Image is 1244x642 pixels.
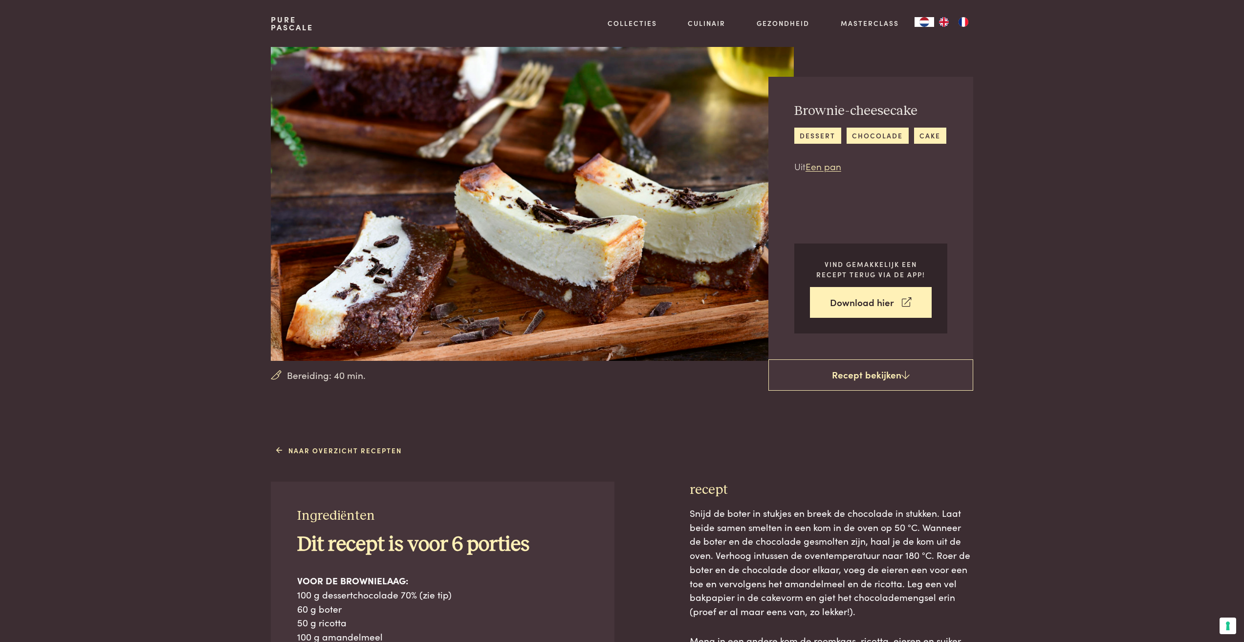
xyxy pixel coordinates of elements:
[915,17,934,27] a: NL
[297,509,375,523] span: Ingrediënten
[276,445,402,456] a: Naar overzicht recepten
[757,18,809,28] a: Gezondheid
[1220,618,1236,634] button: Uw voorkeuren voor toestemming voor trackingtechnologieën
[690,506,970,618] span: Snijd de boter in stukjes en breek de chocolade in stukken. Laat beide samen smelten in een kom i...
[690,482,973,499] h3: recept
[934,17,954,27] a: EN
[915,17,973,27] aside: Language selected: Nederlands
[914,128,946,144] a: cake
[934,17,973,27] ul: Language list
[297,588,452,601] span: 100 g dessertchocolade 70% (zie tip)
[688,18,725,28] a: Culinair
[847,128,909,144] a: chocolade
[810,259,932,279] p: Vind gemakkelijk een recept terug via de app!
[768,359,973,391] a: Recept bekijken
[297,574,408,587] b: VOOR DE BROWNIELAAG:
[297,602,342,615] span: 60 g boter
[794,128,841,144] a: dessert
[271,47,793,361] img: Brownie-cheesecake
[608,18,657,28] a: Collecties
[287,368,366,382] span: Bereiding: 40 min.
[297,616,347,629] span: 50 g ricotta
[794,159,946,174] p: Uit
[810,287,932,318] a: Download hier
[915,17,934,27] div: Language
[806,159,841,173] a: Een pan
[841,18,899,28] a: Masterclass
[271,16,313,31] a: PurePascale
[297,534,529,555] b: Dit recept is voor 6 porties
[794,103,946,120] h2: Brownie-cheesecake
[954,17,973,27] a: FR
